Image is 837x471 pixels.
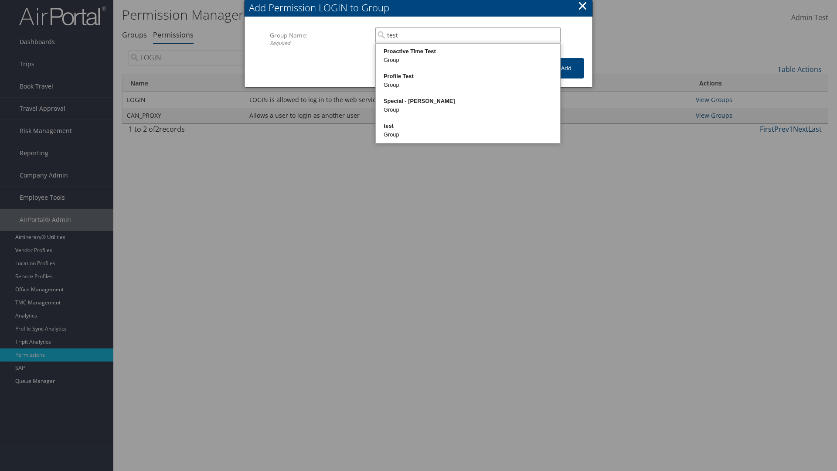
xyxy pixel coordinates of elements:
[377,47,559,56] div: Proactive Time Test
[377,81,559,89] div: Group
[377,130,559,139] div: Group
[549,58,584,78] button: Add
[377,122,559,130] div: test
[249,1,592,14] div: Add Permission LOGIN to Group
[377,56,559,65] div: Group
[377,97,559,106] div: Special - [PERSON_NAME]
[375,27,561,43] input: Search Group...
[270,40,369,47] div: Required
[377,106,559,114] div: Group
[377,72,559,81] div: Profile Test
[270,27,369,51] label: Group Name:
